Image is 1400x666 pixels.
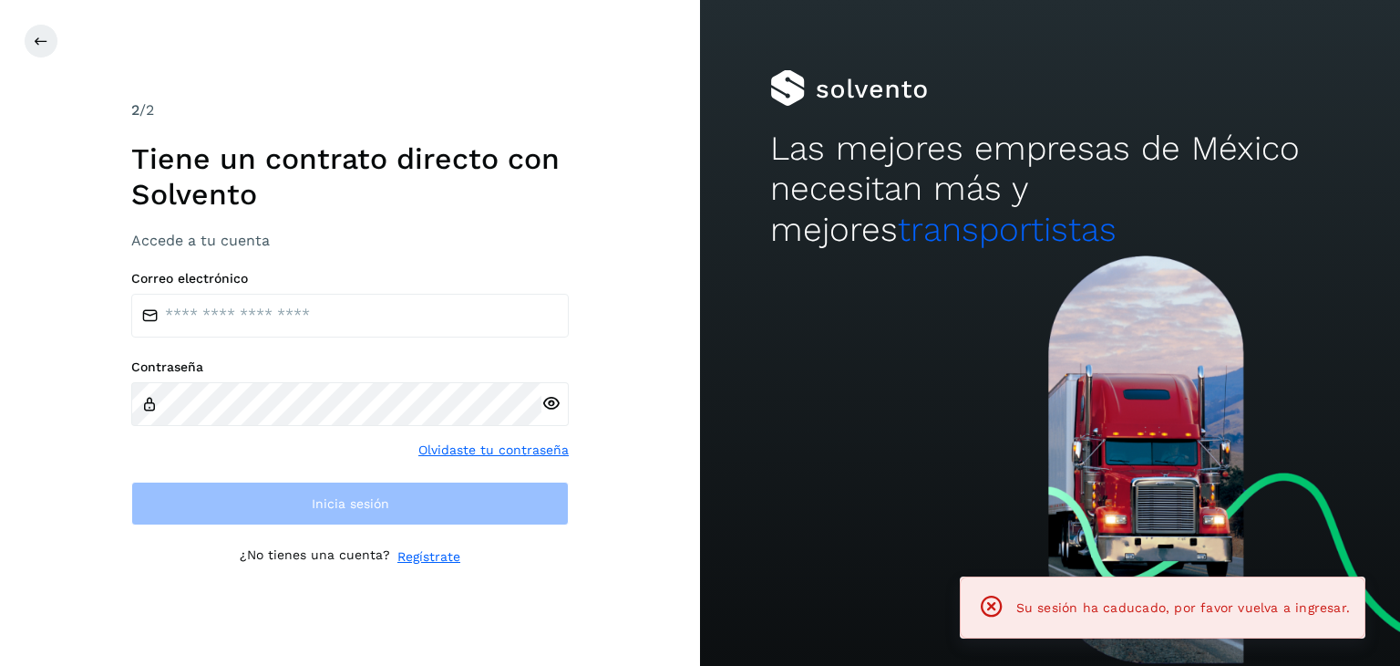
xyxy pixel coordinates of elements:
button: Inicia sesión [131,482,569,526]
span: Su sesión ha caducado, por favor vuelva a ingresar. [1016,600,1350,615]
label: Correo electrónico [131,271,569,286]
span: 2 [131,101,139,119]
p: ¿No tienes una cuenta? [240,547,390,567]
a: Regístrate [397,547,460,567]
h3: Accede a tu cuenta [131,232,569,249]
label: Contraseña [131,359,569,375]
a: Olvidaste tu contraseña [418,441,569,460]
span: transportistas [898,210,1117,249]
h1: Tiene un contrato directo con Solvento [131,141,569,212]
span: Inicia sesión [312,497,389,510]
h2: Las mejores empresas de México necesitan más y mejores [770,129,1330,250]
div: /2 [131,99,569,121]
